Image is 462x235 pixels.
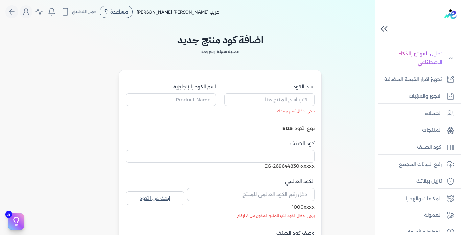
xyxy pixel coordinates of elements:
a: المنتجات [375,123,458,137]
label: اسم الكود [224,83,315,90]
p: الاجور والمرتبات [409,92,442,101]
a: الاجور والمرتبات [375,89,458,103]
b: EGS [282,125,292,131]
p: العمولة [424,211,442,220]
input: Product Name [126,93,216,106]
label: نوع الكود : [282,125,315,131]
a: تجهيز اقرار القيمة المضافة [375,73,458,87]
a: المكافات والهدايا [375,192,458,206]
button: 3 [8,213,24,230]
li: يرجى ادخال الكود الأب للمنتج المكون من ٨ ارقام [187,213,315,219]
div: EG-269644830-xxxxx [126,163,315,170]
p: تنزيل بياناتك [416,177,442,186]
a: العمولة [375,208,458,223]
p: كود الصنف [417,143,442,152]
a: العملاء [375,107,458,121]
span: حمل التطبيق [72,9,97,15]
p: عملية سهلة وسريعة [177,47,263,56]
span: غريب [PERSON_NAME] [PERSON_NAME] [137,9,219,15]
input: اكتب اسم المنتج هنا [224,93,315,106]
p: تحليل الفواتير بالذكاء الاصطناعي [379,50,442,67]
span: 3 [5,211,12,218]
p: العملاء [425,109,442,118]
img: logo [444,9,457,19]
span: مساعدة [110,9,128,14]
li: يرجى ادخال أسم منتجك [224,109,315,114]
a: رفع البيانات المجمع [375,158,458,172]
p: رفع البيانات المجمع [399,160,442,169]
p: المكافات والهدايا [406,194,442,203]
label: الكود العالمي [187,178,315,185]
p: المنتجات [422,126,442,135]
a: تنزيل بياناتك [375,174,458,188]
label: كود الصنف [126,140,315,147]
a: كود الصنف [375,140,458,154]
p: تجهيز اقرار القيمة المضافة [384,75,442,84]
h2: اضافة كود منتج جديد [177,32,263,47]
a: ابحث عن الكود [126,191,184,205]
input: ادخل رقم الكود العالمي للمنتج [187,188,315,201]
div: مساعدة [100,6,133,18]
button: حمل التطبيق [60,6,98,18]
a: تحليل الفواتير بالذكاء الاصطناعي [375,47,458,70]
div: 1000xxxx [187,204,315,211]
label: اسم الكود بالإنجليزية [126,83,216,90]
